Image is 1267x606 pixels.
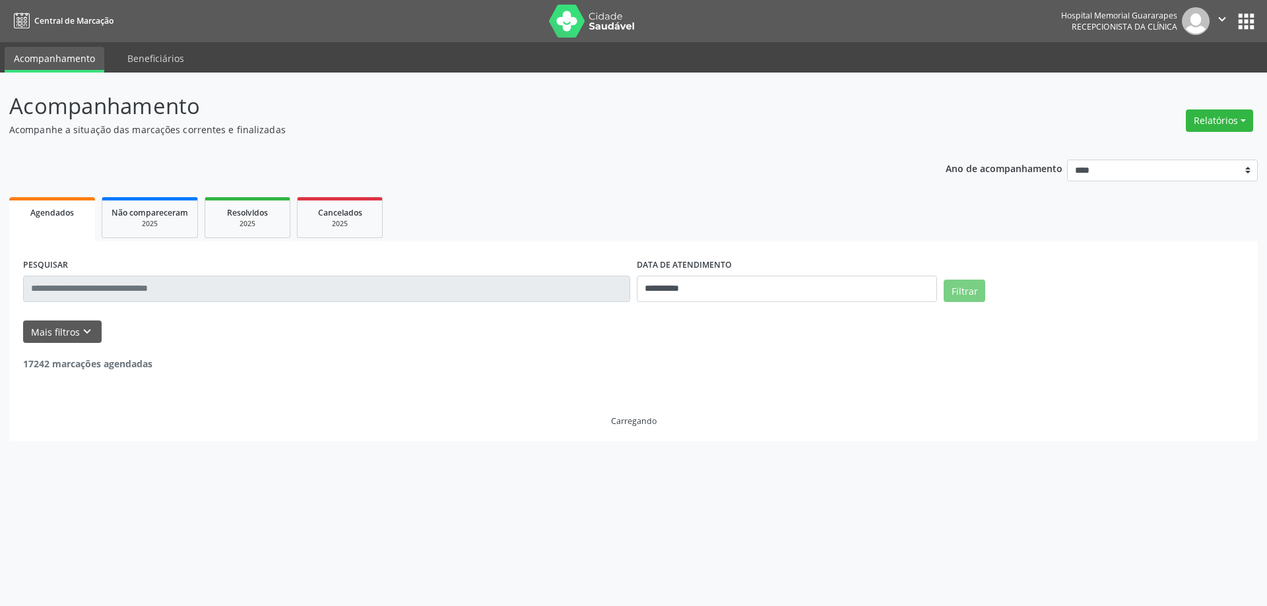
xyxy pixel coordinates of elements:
div: 2025 [112,219,188,229]
span: Central de Marcação [34,15,114,26]
label: DATA DE ATENDIMENTO [637,255,732,276]
button: Mais filtroskeyboard_arrow_down [23,320,102,344]
button: apps [1235,10,1258,33]
p: Ano de acompanhamento [946,160,1062,176]
span: Cancelados [318,207,362,218]
button: Relatórios [1186,109,1253,132]
span: Não compareceram [112,207,188,218]
button:  [1210,7,1235,35]
div: 2025 [307,219,373,229]
span: Agendados [30,207,74,218]
a: Central de Marcação [9,10,114,32]
a: Acompanhamento [5,47,104,73]
label: PESQUISAR [23,255,68,276]
p: Acompanhe a situação das marcações correntes e finalizadas [9,123,883,136]
i:  [1215,12,1229,26]
a: Beneficiários [118,47,193,70]
p: Acompanhamento [9,90,883,123]
div: 2025 [214,219,280,229]
strong: 17242 marcações agendadas [23,357,152,370]
div: Carregando [611,415,657,427]
img: img [1182,7,1210,35]
span: Recepcionista da clínica [1072,21,1177,32]
div: Hospital Memorial Guararapes [1061,10,1177,21]
i: keyboard_arrow_down [80,324,94,339]
span: Resolvidos [227,207,268,218]
button: Filtrar [944,280,985,302]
